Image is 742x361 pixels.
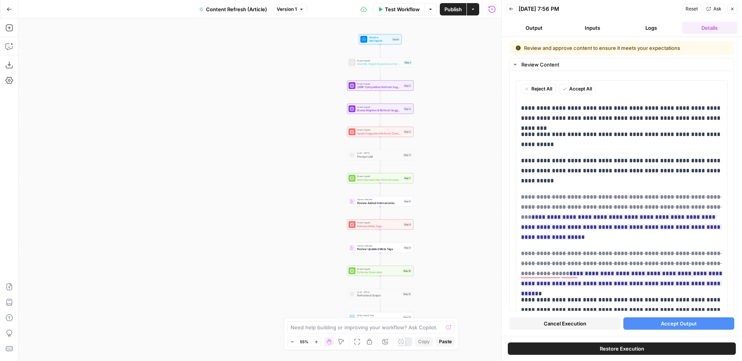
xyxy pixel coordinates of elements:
span: Accept Output [661,320,697,327]
g: Edge from step_8 to step_9 [380,230,381,242]
div: Step 5 [403,130,412,134]
span: LLM · GPT-5 [357,290,401,294]
span: Identify Target Keywords of an Article [357,62,402,66]
div: Review and approve content to ensure it meets your expectations [516,44,704,52]
div: Step 10 [403,269,412,273]
span: Content Refresh (Article) [206,5,267,13]
div: Step 12 [403,292,412,296]
span: Apply Suggested Refresh Changes [357,131,402,136]
div: Inputs [392,37,400,41]
span: Reset [686,5,698,12]
g: Edge from step_2 to step_4 [380,91,381,103]
span: Power Agent [357,128,402,132]
div: Step 2 [403,83,412,87]
button: Test Workflow [373,3,424,15]
span: Refresh Meta Tags [357,224,402,228]
span: Reject All [531,85,552,92]
span: 55% [300,339,308,345]
g: Edge from step_10 to step_12 [380,276,381,288]
span: LLM · GPT-5 [357,152,401,155]
span: Refreshed Data [357,317,401,321]
span: Power Agent [357,267,401,271]
span: Ask [713,5,722,12]
span: Workflow [369,36,390,39]
span: Power Agent [357,105,402,109]
div: LLM · GPT-5Refreshed OutputStep 12 [347,289,414,299]
g: Edge from step_1 to step_2 [380,68,381,80]
button: Reject All [521,84,556,94]
div: Power AgentSERP Competition Refresh SuggestionsStep 2 [347,80,414,91]
button: Copy [415,337,433,347]
button: Accept Output [623,317,734,330]
span: Power Agent [357,221,402,224]
div: Human ReviewReview Updated Meta TagsStep 9 [347,242,414,253]
button: Version 1 [273,4,307,14]
div: Step 11 [403,153,412,157]
button: Reset [682,4,701,14]
span: Publish [444,5,462,13]
g: Edge from step_7 to step_6 [380,183,381,196]
div: Step 9 [403,246,412,250]
span: Power Agent [357,175,402,178]
span: Test Workflow [385,5,420,13]
button: Publish [440,3,466,15]
span: Power Agent [357,82,402,85]
button: Paste [436,337,455,347]
span: Copy [418,338,430,345]
button: Ask [703,4,725,14]
button: Output [506,22,562,34]
g: Edge from step_5 to step_11 [380,137,381,150]
span: Prompt LLM [357,154,401,158]
button: Logs [623,22,679,34]
div: Power AgentApply Suggested Refresh ChangesStep 5 [347,127,414,137]
span: Power Agent [357,59,402,62]
div: Human ReviewReview Added Internal LinksStep 6 [347,196,414,207]
g: Edge from step_12 to step_13 [380,299,381,312]
g: Edge from step_4 to step_5 [380,114,381,126]
div: LLM · GPT-5Prompt LLMStep 11 [347,150,414,160]
button: Review Content [510,58,734,71]
div: Step 7 [403,176,412,180]
div: Power AgentIdentify Target Keywords of an ArticleStep 1 [347,57,414,68]
span: Paste [439,338,452,345]
span: Accept All [569,85,592,92]
div: Power AgentBrand Alignment Refresh SuggestionsStep 4 [347,104,414,114]
span: SERP Competition Refresh Suggestions [357,85,402,89]
g: Edge from start to step_1 [380,44,381,57]
span: Review Added Internal Links [357,201,402,205]
g: Edge from step_11 to step_7 [380,160,381,172]
g: Edge from step_9 to step_10 [380,253,381,265]
span: Schema Generator [357,270,401,274]
div: WorkflowSet InputsInputs [347,34,414,44]
div: Write Liquid TextRefreshed DataStep 13 [347,312,414,322]
span: Set Inputs [369,39,390,43]
span: Write Liquid Text [357,313,401,317]
button: Details [682,22,738,34]
span: Brand Alignment Refresh Suggestions [357,108,402,112]
div: Step 4 [403,107,412,111]
g: Edge from step_6 to step_8 [380,206,381,219]
button: Inputs [565,22,621,34]
div: Review Content [521,61,729,68]
div: Step 8 [403,223,412,226]
div: Step 13 [403,315,412,319]
div: Power AgentRefresh Meta TagsStep 8 [347,220,414,230]
div: Step 6 [403,199,412,203]
button: Restore Execution [508,342,736,355]
span: Restore Execution [600,345,644,352]
button: Content Refresh (Article) [194,3,272,15]
button: Accept All [559,84,596,94]
span: Refreshed Output [357,293,401,298]
span: Human Review [357,244,402,247]
span: Review Updated Meta Tags [357,247,402,251]
span: Version 1 [277,6,297,13]
div: Step 1 [404,61,412,65]
span: Human Review [357,198,402,201]
span: Add Internal Links from Knowledge Base [357,177,402,182]
div: Power AgentSchema GeneratorStep 10 [347,266,414,276]
span: Cancel Execution [544,320,586,327]
button: Cancel Execution [509,317,620,330]
div: Power AgentAdd Internal Links from Knowledge BaseStep 7 [347,173,414,184]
